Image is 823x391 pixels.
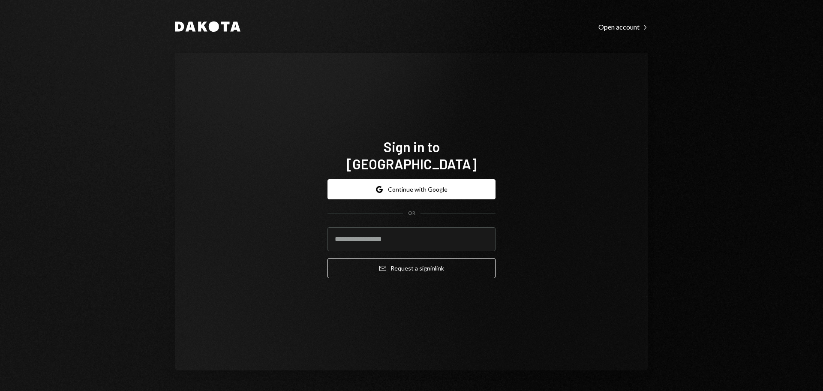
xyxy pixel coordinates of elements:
[408,210,415,217] div: OR
[327,138,496,172] h1: Sign in to [GEOGRAPHIC_DATA]
[598,23,648,31] div: Open account
[598,22,648,31] a: Open account
[327,179,496,199] button: Continue with Google
[327,258,496,278] button: Request a signinlink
